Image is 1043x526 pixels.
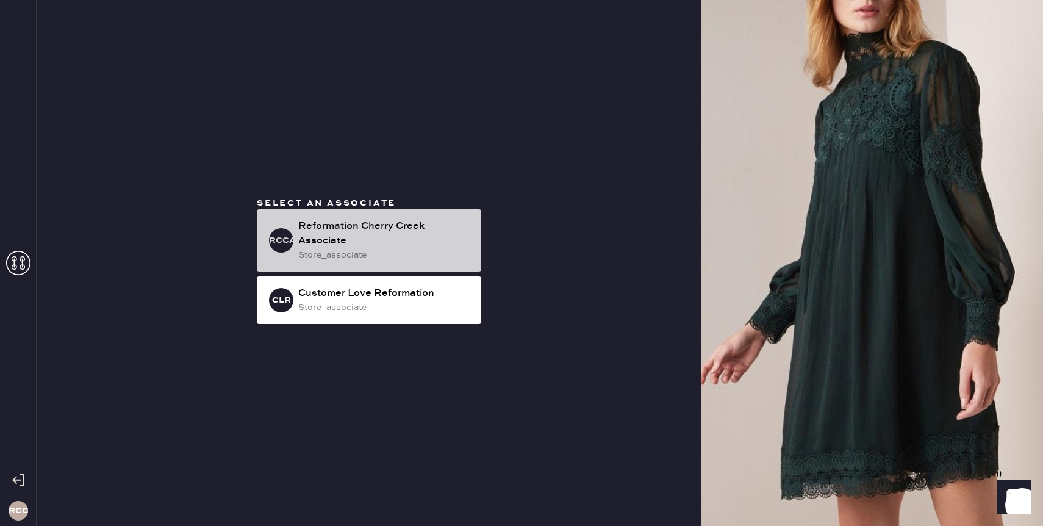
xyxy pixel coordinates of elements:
[9,506,28,515] h3: RCC
[298,219,471,248] div: Reformation Cherry Creek Associate
[298,301,471,314] div: store_associate
[298,248,471,262] div: store_associate
[257,198,396,209] span: Select an associate
[272,296,291,304] h3: CLR
[298,286,471,301] div: Customer Love Reformation
[985,471,1038,524] iframe: Front Chat
[269,236,293,245] h3: RCCA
